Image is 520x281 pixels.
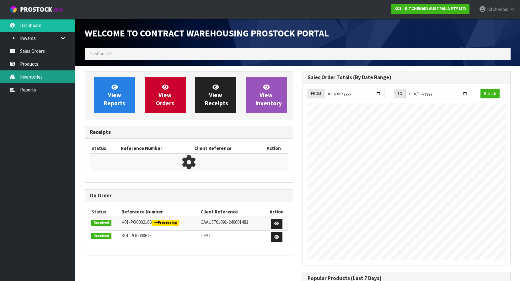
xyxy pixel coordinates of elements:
th: Status [90,207,120,217]
span: KitchenAid [487,6,508,12]
td: K01-PO0000615 [120,230,199,244]
span: View Receipts [205,83,228,107]
th: Reference Number [120,207,199,217]
a: ViewInventory [246,77,287,113]
div: FROM [308,89,324,99]
a: ViewOrders [145,77,186,113]
small: WMS [53,7,63,13]
th: Action [265,207,288,217]
a: ViewReceipts [195,77,236,113]
span: Received [91,220,111,226]
button: Refresh [480,89,500,99]
span: Processing [152,220,179,226]
div: TO [394,89,405,99]
th: Status [90,143,119,153]
span: View Reports [104,83,125,107]
a: ViewReports [94,77,135,113]
strong: K01 - KITCHENAID AUSTRALIA PTY LTD [394,6,466,11]
th: Client Reference [199,207,265,217]
td: CAAU5701091-240001483 [199,217,265,230]
th: Client Reference [193,143,260,153]
span: Received [91,233,111,239]
td: K01-PO0002186 [120,217,199,230]
th: Action [260,143,288,153]
span: Dashboard [89,51,111,57]
img: cube-alt.png [9,5,17,13]
span: ProStock [20,5,52,14]
h3: Receipts [90,129,288,135]
th: Reference Number [119,143,193,153]
h3: Sales Order Totals (By Date Range) [308,74,506,80]
span: Welcome to Contract Warehousing ProStock Portal [85,27,329,39]
h3: On Order [90,193,288,199]
td: TEST [199,230,265,244]
span: View Orders [156,83,174,107]
span: View Inventory [255,83,282,107]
